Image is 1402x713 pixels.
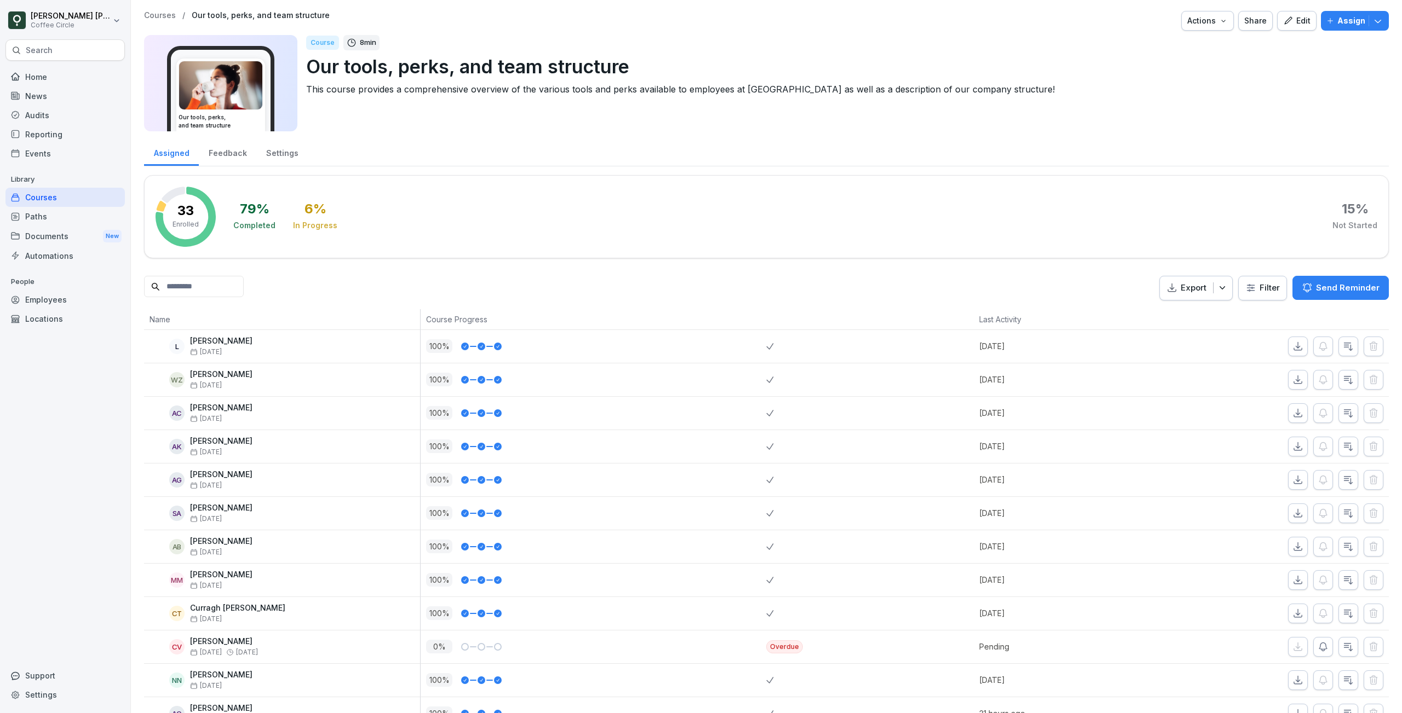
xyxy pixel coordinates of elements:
[293,220,337,231] div: In Progress
[5,309,125,328] a: Locations
[192,11,330,20] a: Our tools, perks, and team structure
[190,582,222,589] span: [DATE]
[1342,202,1369,216] div: 15 %
[1316,282,1380,294] p: Send Reminder
[979,374,1147,385] p: [DATE]
[1277,11,1317,31] button: Edit
[190,515,222,523] span: [DATE]
[426,673,452,687] p: 100 %
[169,372,185,387] div: WZ
[179,113,263,130] h3: Our tools, perks, and team structure
[979,674,1147,686] p: [DATE]
[103,230,122,242] div: New
[426,406,452,420] p: 100 %
[1244,15,1267,27] div: Share
[199,138,256,166] a: Feedback
[5,106,125,125] a: Audits
[1187,15,1228,27] div: Actions
[169,539,185,554] div: AB
[5,246,125,265] a: Automations
[190,682,222,689] span: [DATE]
[190,615,222,623] span: [DATE]
[144,138,199,166] div: Assigned
[1239,276,1286,300] button: Filter
[1181,282,1206,294] p: Export
[190,482,222,489] span: [DATE]
[233,220,275,231] div: Completed
[426,373,452,386] p: 100 %
[190,548,222,556] span: [DATE]
[144,11,176,20] a: Courses
[190,503,252,513] p: [PERSON_NAME]
[979,474,1147,485] p: [DATE]
[979,507,1147,519] p: [DATE]
[426,314,761,325] p: Course Progress
[5,226,125,246] div: Documents
[169,506,185,521] div: SA
[426,540,452,553] p: 100 %
[256,138,308,166] a: Settings
[979,340,1147,352] p: [DATE]
[169,606,185,621] div: CT
[240,202,269,216] div: 79 %
[5,685,125,704] a: Settings
[426,339,452,353] p: 100 %
[190,570,252,579] p: [PERSON_NAME]
[190,537,252,546] p: [PERSON_NAME]
[5,666,125,685] div: Support
[426,606,452,620] p: 100 %
[1283,15,1311,27] div: Edit
[190,437,252,446] p: [PERSON_NAME]
[179,61,262,109] img: aord19nnycsax6x70siwiz5b.png
[1337,15,1365,27] p: Assign
[304,202,326,216] div: 6 %
[190,448,222,456] span: [DATE]
[190,370,252,379] p: [PERSON_NAME]
[236,648,258,656] span: [DATE]
[306,53,1380,80] p: Our tools, perks, and team structure
[426,506,452,520] p: 100 %
[5,67,125,86] div: Home
[979,440,1147,452] p: [DATE]
[1332,220,1377,231] div: Not Started
[1321,11,1389,31] button: Assign
[979,541,1147,552] p: [DATE]
[979,574,1147,586] p: [DATE]
[979,641,1147,652] p: Pending
[5,188,125,207] a: Courses
[150,314,415,325] p: Name
[190,348,222,356] span: [DATE]
[5,125,125,144] a: Reporting
[979,407,1147,419] p: [DATE]
[426,439,452,453] p: 100 %
[1245,282,1280,293] div: Filter
[5,86,125,106] a: News
[1292,276,1389,300] button: Send Reminder
[426,573,452,587] p: 100 %
[1238,11,1273,31] button: Share
[5,144,125,163] a: Events
[190,648,222,656] span: [DATE]
[5,226,125,246] a: DocumentsNew
[5,273,125,291] p: People
[190,670,252,680] p: [PERSON_NAME]
[5,207,125,226] a: Paths
[190,470,252,479] p: [PERSON_NAME]
[190,637,258,646] p: [PERSON_NAME]
[190,381,222,389] span: [DATE]
[426,473,452,486] p: 100 %
[31,21,111,29] p: Coffee Circle
[190,604,285,613] p: Curragh [PERSON_NAME]
[169,572,185,588] div: MM
[190,337,252,346] p: [PERSON_NAME]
